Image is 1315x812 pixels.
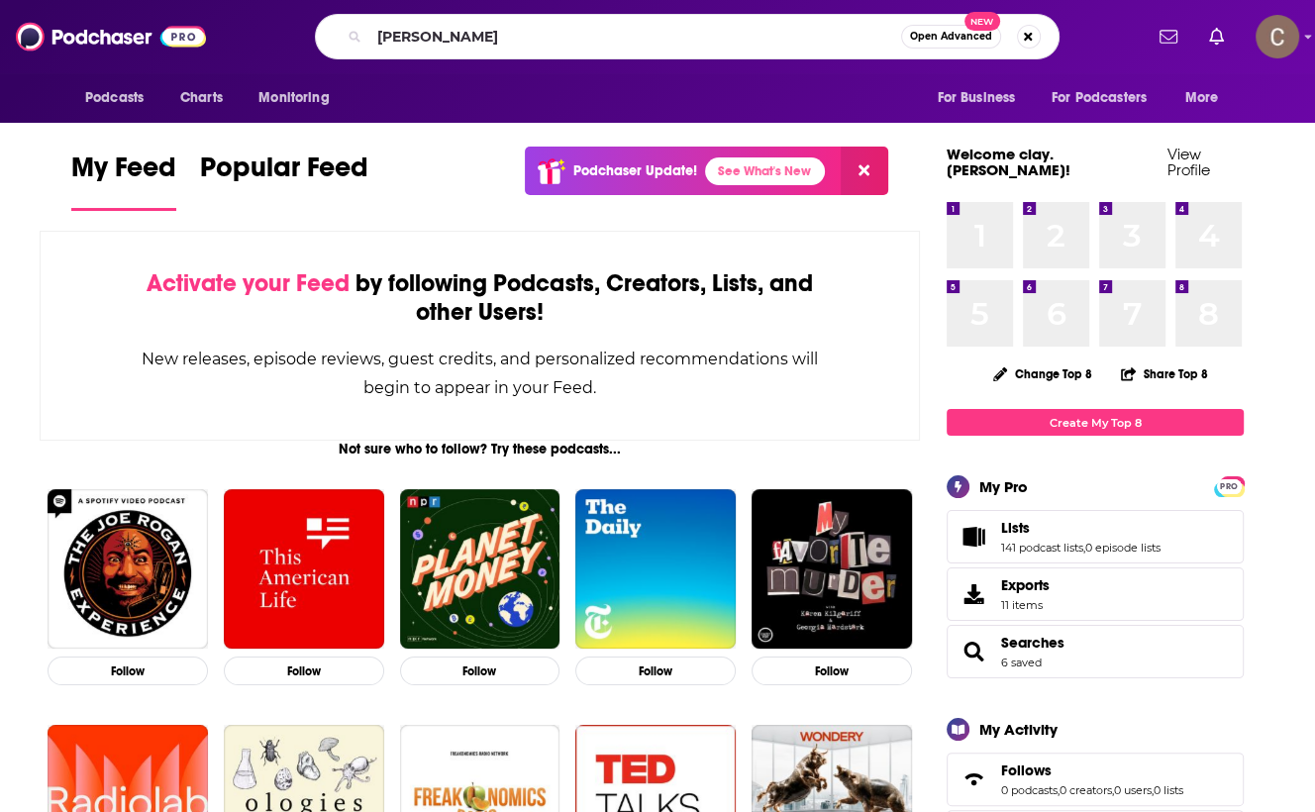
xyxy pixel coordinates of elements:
a: Show notifications dropdown [1201,20,1232,53]
a: 0 creators [1060,783,1112,797]
div: by following Podcasts, Creators, Lists, and other Users! [140,269,820,327]
button: Show profile menu [1256,15,1299,58]
a: Popular Feed [200,151,368,211]
img: This American Life [224,489,384,650]
span: Logged in as clay.bolton [1256,15,1299,58]
span: Podcasts [85,84,144,112]
span: Exports [1001,576,1050,594]
a: Charts [167,79,235,117]
span: More [1185,84,1219,112]
span: Lists [1001,519,1030,537]
div: Search podcasts, credits, & more... [315,14,1060,59]
a: My Feed [71,151,176,211]
span: 11 items [1001,598,1050,612]
button: open menu [1039,79,1175,117]
button: Change Top 8 [981,361,1104,386]
span: For Podcasters [1052,84,1147,112]
img: The Daily [575,489,736,650]
span: Lists [947,510,1244,563]
button: Open AdvancedNew [901,25,1001,49]
a: Lists [954,523,993,551]
a: Follows [954,765,993,793]
span: PRO [1217,479,1241,494]
div: New releases, episode reviews, guest credits, and personalized recommendations will begin to appe... [140,345,820,402]
button: open menu [71,79,169,117]
a: Follows [1001,761,1183,779]
button: Follow [48,657,208,685]
img: The Joe Rogan Experience [48,489,208,650]
span: Follows [947,753,1244,806]
button: open menu [1171,79,1244,117]
span: Monitoring [258,84,329,112]
div: My Pro [979,477,1028,496]
button: Follow [224,657,384,685]
a: 0 episode lists [1085,541,1161,555]
a: Create My Top 8 [947,409,1244,436]
a: View Profile [1167,145,1210,179]
span: Follows [1001,761,1052,779]
a: Show notifications dropdown [1152,20,1185,53]
span: , [1058,783,1060,797]
a: 0 users [1114,783,1152,797]
span: Popular Feed [200,151,368,196]
span: New [964,12,1000,31]
a: 0 podcasts [1001,783,1058,797]
a: Lists [1001,519,1161,537]
span: , [1152,783,1154,797]
a: 0 lists [1154,783,1183,797]
button: Follow [752,657,912,685]
span: For Business [937,84,1015,112]
div: My Activity [979,720,1058,739]
span: Exports [954,580,993,608]
span: My Feed [71,151,176,196]
a: 6 saved [1001,656,1042,669]
button: Share Top 8 [1120,355,1209,393]
input: Search podcasts, credits, & more... [369,21,901,52]
span: , [1083,541,1085,555]
img: User Profile [1256,15,1299,58]
button: open menu [923,79,1040,117]
a: Exports [947,567,1244,621]
a: 141 podcast lists [1001,541,1083,555]
span: , [1112,783,1114,797]
img: Podchaser - Follow, Share and Rate Podcasts [16,18,206,55]
button: Follow [400,657,560,685]
a: See What's New [705,157,825,185]
button: Follow [575,657,736,685]
a: Searches [1001,634,1064,652]
div: Not sure who to follow? Try these podcasts... [40,441,920,457]
p: Podchaser Update! [573,162,697,179]
span: Charts [180,84,223,112]
a: PRO [1217,478,1241,493]
span: Open Advanced [910,32,992,42]
button: open menu [245,79,354,117]
span: Activate your Feed [147,268,350,298]
span: Searches [947,625,1244,678]
a: Searches [954,638,993,665]
img: Planet Money [400,489,560,650]
a: Welcome clay.[PERSON_NAME]! [947,145,1070,179]
img: My Favorite Murder with Karen Kilgariff and Georgia Hardstark [752,489,912,650]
